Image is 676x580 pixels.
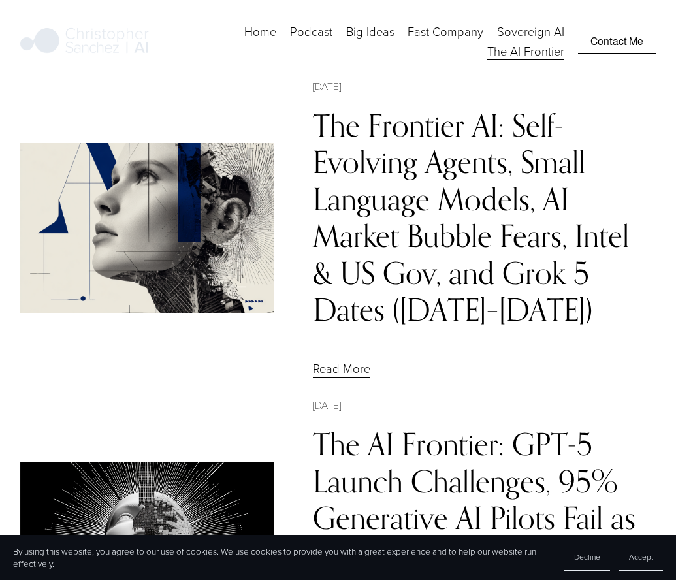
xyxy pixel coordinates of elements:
a: The Frontier AI: Self-Evolving Agents, Small Language Models, AI Market Bubble Fears, Intel & US ... [313,107,629,328]
span: Accept [629,551,653,562]
a: Sovereign AI [497,23,564,42]
img: The Frontier AI: Self-Evolving Agents, Small Language Models, AI Market Bubble Fears, Intel &amp;... [20,143,274,313]
span: Big Ideas [346,24,394,40]
time: [DATE] [313,78,341,94]
a: Podcast [290,23,332,42]
a: The AI Frontier [487,42,564,61]
a: Contact Me [578,29,656,54]
button: Accept [619,544,663,571]
button: Decline [564,544,610,571]
a: Read More [313,361,370,378]
time: [DATE] [313,397,341,413]
a: Home [244,23,276,42]
a: folder dropdown [346,23,394,42]
img: Christopher Sanchez | AI [20,25,149,58]
a: folder dropdown [408,23,483,42]
p: By using this website, you agree to our use of cookies. We use cookies to provide you with a grea... [13,545,551,570]
span: Decline [574,551,600,562]
span: Fast Company [408,24,483,40]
